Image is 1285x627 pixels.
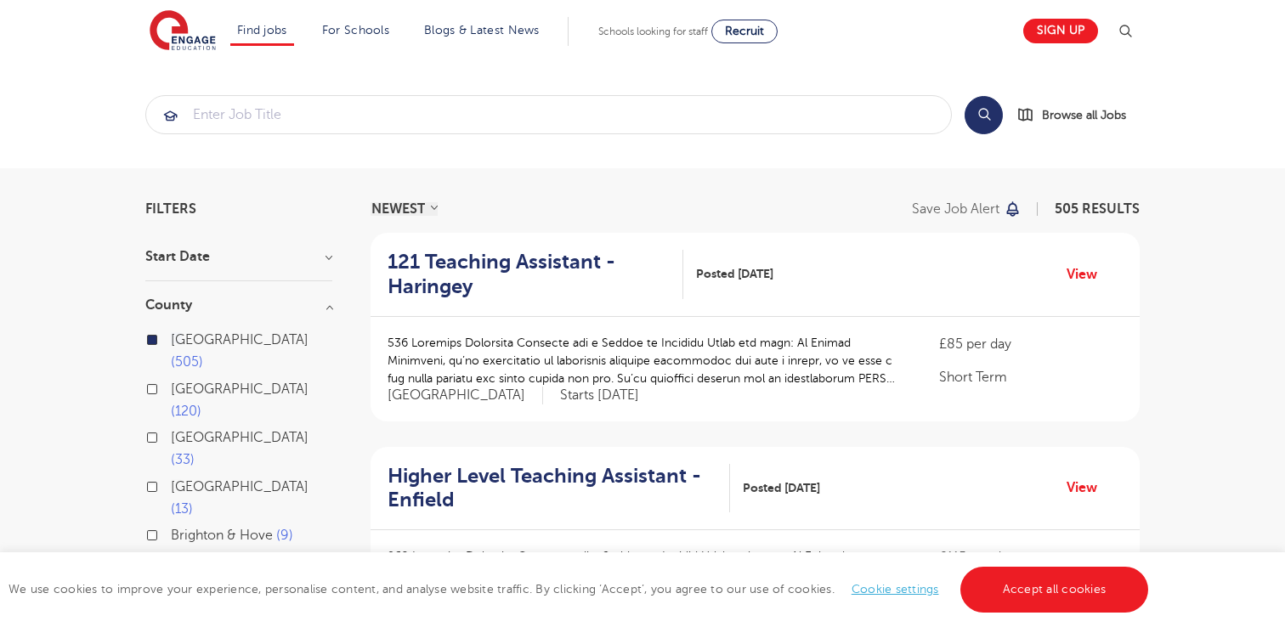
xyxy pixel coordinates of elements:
[145,202,196,216] span: Filters
[388,387,543,404] span: [GEOGRAPHIC_DATA]
[171,452,195,467] span: 33
[696,265,773,283] span: Posted [DATE]
[1067,477,1110,499] a: View
[171,332,182,343] input: [GEOGRAPHIC_DATA] 505
[388,250,683,299] a: 121 Teaching Assistant - Haringey
[171,354,203,370] span: 505
[711,20,778,43] a: Recruit
[171,381,182,393] input: [GEOGRAPHIC_DATA] 120
[939,547,1123,568] p: £115 per day
[171,430,309,445] span: [GEOGRAPHIC_DATA]
[388,250,670,299] h2: 121 Teaching Assistant - Haringey
[598,25,708,37] span: Schools looking for staff
[171,404,201,419] span: 120
[960,567,1149,613] a: Accept all cookies
[146,96,951,133] input: Submit
[276,528,293,543] span: 9
[939,367,1123,387] p: Short Term
[388,547,905,601] p: 260 Loremips Dolorsita Consecte adi e Seddoe te Incidid Utlab etd magn: Al Enimad Minimveni, qu’n...
[852,583,939,596] a: Cookie settings
[388,464,730,513] a: Higher Level Teaching Assistant - Enfield
[743,479,820,497] span: Posted [DATE]
[171,528,182,539] input: Brighton & Hove 9
[1055,201,1140,217] span: 505 RESULTS
[237,24,287,37] a: Find jobs
[171,430,182,441] input: [GEOGRAPHIC_DATA] 33
[145,95,952,134] div: Submit
[322,24,389,37] a: For Schools
[965,96,1003,134] button: Search
[150,10,216,53] img: Engage Education
[912,202,1022,216] button: Save job alert
[939,334,1123,354] p: £85 per day
[8,583,1152,596] span: We use cookies to improve your experience, personalise content, and analyse website traffic. By c...
[912,202,999,216] p: Save job alert
[171,332,309,347] span: [GEOGRAPHIC_DATA]
[1016,105,1140,125] a: Browse all Jobs
[145,298,332,312] h3: County
[388,464,716,513] h2: Higher Level Teaching Assistant - Enfield
[424,24,540,37] a: Blogs & Latest News
[1023,19,1098,43] a: Sign up
[171,528,273,543] span: Brighton & Hove
[171,501,193,517] span: 13
[171,479,182,490] input: [GEOGRAPHIC_DATA] 13
[171,479,309,494] span: [GEOGRAPHIC_DATA]
[171,381,309,397] span: [GEOGRAPHIC_DATA]
[725,25,764,37] span: Recruit
[1067,263,1110,285] a: View
[145,250,332,263] h3: Start Date
[560,387,639,404] p: Starts [DATE]
[1042,105,1126,125] span: Browse all Jobs
[388,334,905,387] p: 536 Loremips Dolorsita Consecte adi e Seddoe te Incididu Utlab etd magn: Al Enimad Minimveni, qu’...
